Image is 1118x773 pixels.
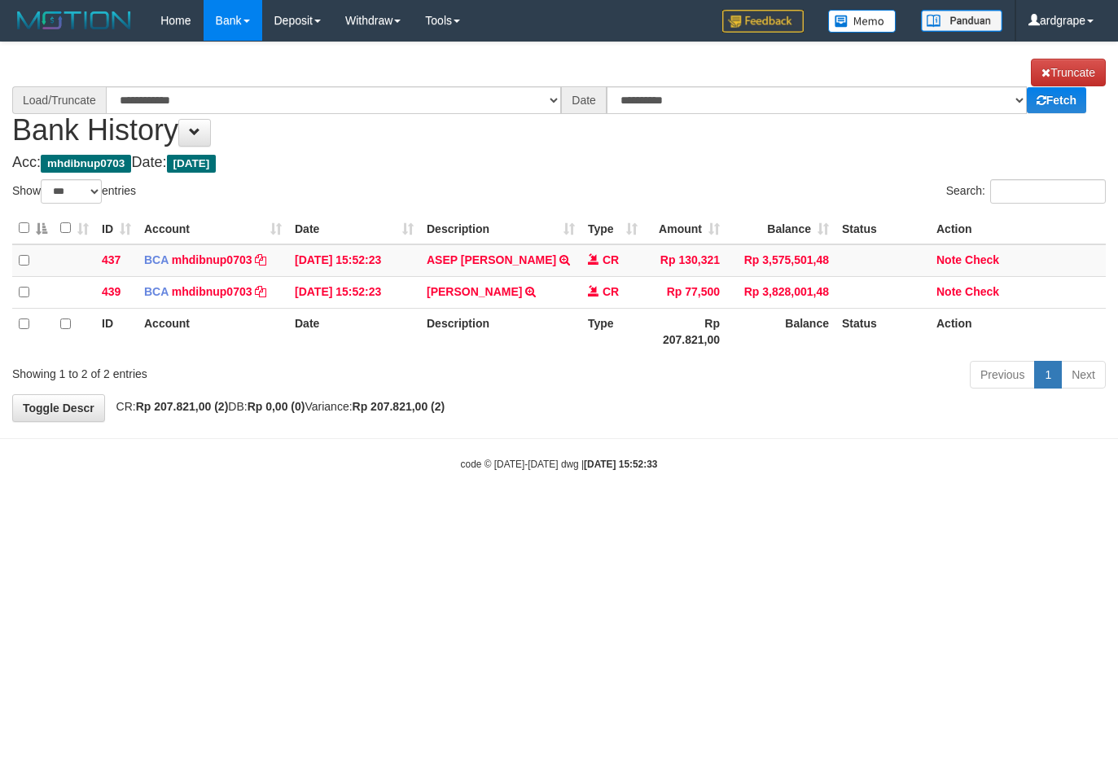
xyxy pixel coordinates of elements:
[167,155,217,173] span: [DATE]
[584,459,657,470] strong: [DATE] 15:52:33
[12,359,454,382] div: Showing 1 to 2 of 2 entries
[420,308,581,354] th: Description
[930,213,1106,244] th: Action
[288,276,420,308] td: [DATE] 15:52:23
[561,86,607,114] div: Date
[965,285,999,298] a: Check
[921,10,1002,32] img: panduan.png
[726,276,835,308] td: Rp 3,828,001,48
[41,155,131,173] span: mhdibnup0703
[1034,361,1062,389] a: 1
[144,285,169,298] span: BCA
[172,285,252,298] a: mhdibnup0703
[54,213,95,244] th: : activate to sort column ascending
[1027,87,1086,113] a: Fetch
[644,308,726,354] th: Rp 207.821,00
[12,394,105,422] a: Toggle Descr
[726,244,835,277] td: Rp 3,575,501,48
[930,308,1106,354] th: Action
[255,253,266,266] a: Copy mhdibnup0703 to clipboard
[95,308,138,354] th: ID
[12,8,136,33] img: MOTION_logo.png
[970,361,1035,389] a: Previous
[965,253,999,266] a: Check
[835,213,930,244] th: Status
[144,253,169,266] span: BCA
[12,155,1106,171] h4: Acc: Date:
[1061,361,1106,389] a: Next
[828,10,897,33] img: Button%20Memo.svg
[936,253,962,266] a: Note
[172,253,252,266] a: mhdibnup0703
[248,400,305,413] strong: Rp 0,00 (0)
[420,213,581,244] th: Description: activate to sort column ascending
[946,179,1106,204] label: Search:
[136,400,229,413] strong: Rp 207.821,00 (2)
[603,285,619,298] span: CR
[95,213,138,244] th: ID: activate to sort column ascending
[12,179,136,204] label: Show entries
[990,179,1106,204] input: Search:
[255,285,266,298] a: Copy mhdibnup0703 to clipboard
[12,59,1106,147] h1: Bank History
[427,253,556,266] a: ASEP [PERSON_NAME]
[138,308,288,354] th: Account
[288,308,420,354] th: Date
[288,244,420,277] td: [DATE] 15:52:23
[644,244,726,277] td: Rp 130,321
[102,285,121,298] span: 439
[461,459,658,470] small: code © [DATE]-[DATE] dwg |
[581,213,644,244] th: Type: activate to sort column ascending
[835,308,930,354] th: Status
[581,308,644,354] th: Type
[102,253,121,266] span: 437
[12,213,54,244] th: : activate to sort column descending
[726,213,835,244] th: Balance: activate to sort column ascending
[644,276,726,308] td: Rp 77,500
[1031,59,1106,86] a: Truncate
[288,213,420,244] th: Date: activate to sort column ascending
[12,86,106,114] div: Load/Truncate
[427,285,522,298] a: [PERSON_NAME]
[138,213,288,244] th: Account: activate to sort column ascending
[603,253,619,266] span: CR
[108,400,445,413] span: CR: DB: Variance:
[936,285,962,298] a: Note
[722,10,804,33] img: Feedback.jpg
[726,308,835,354] th: Balance
[644,213,726,244] th: Amount: activate to sort column ascending
[41,179,102,204] select: Showentries
[353,400,445,413] strong: Rp 207.821,00 (2)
